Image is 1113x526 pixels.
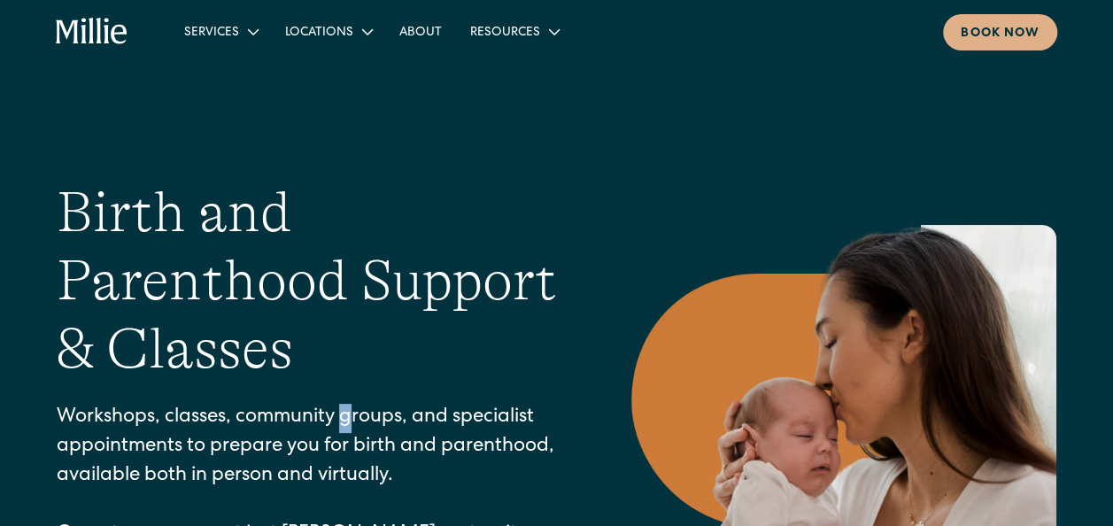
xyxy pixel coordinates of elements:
[961,25,1040,43] div: Book now
[456,17,572,46] div: Resources
[943,14,1057,50] a: Book now
[56,18,128,46] a: home
[57,179,560,383] h1: Birth and Parenthood Support & Classes
[385,17,456,46] a: About
[470,24,540,43] div: Resources
[184,24,239,43] div: Services
[285,24,353,43] div: Locations
[170,17,271,46] div: Services
[271,17,385,46] div: Locations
